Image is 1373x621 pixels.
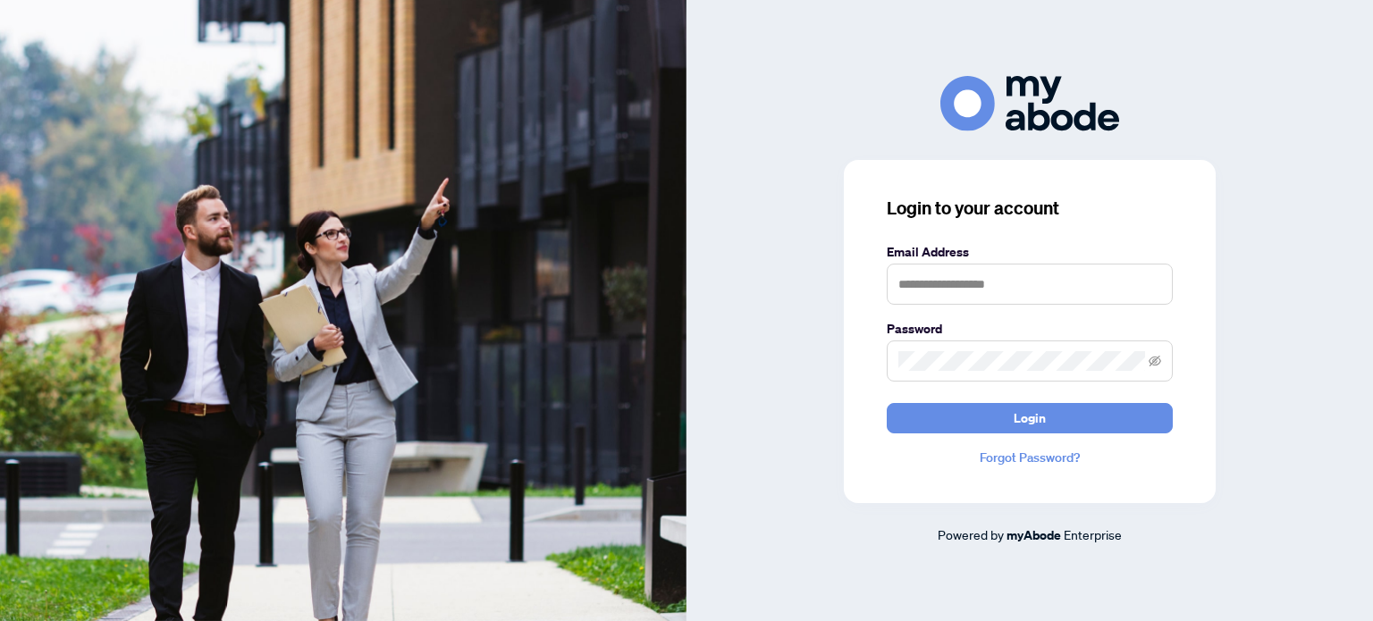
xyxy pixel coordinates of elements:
[1007,525,1061,545] a: myAbode
[940,76,1119,130] img: ma-logo
[1149,355,1161,367] span: eye-invisible
[887,319,1173,339] label: Password
[887,403,1173,433] button: Login
[1064,526,1122,542] span: Enterprise
[938,526,1004,542] span: Powered by
[887,242,1173,262] label: Email Address
[887,448,1173,467] a: Forgot Password?
[1014,404,1046,432] span: Login
[887,196,1173,221] h3: Login to your account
